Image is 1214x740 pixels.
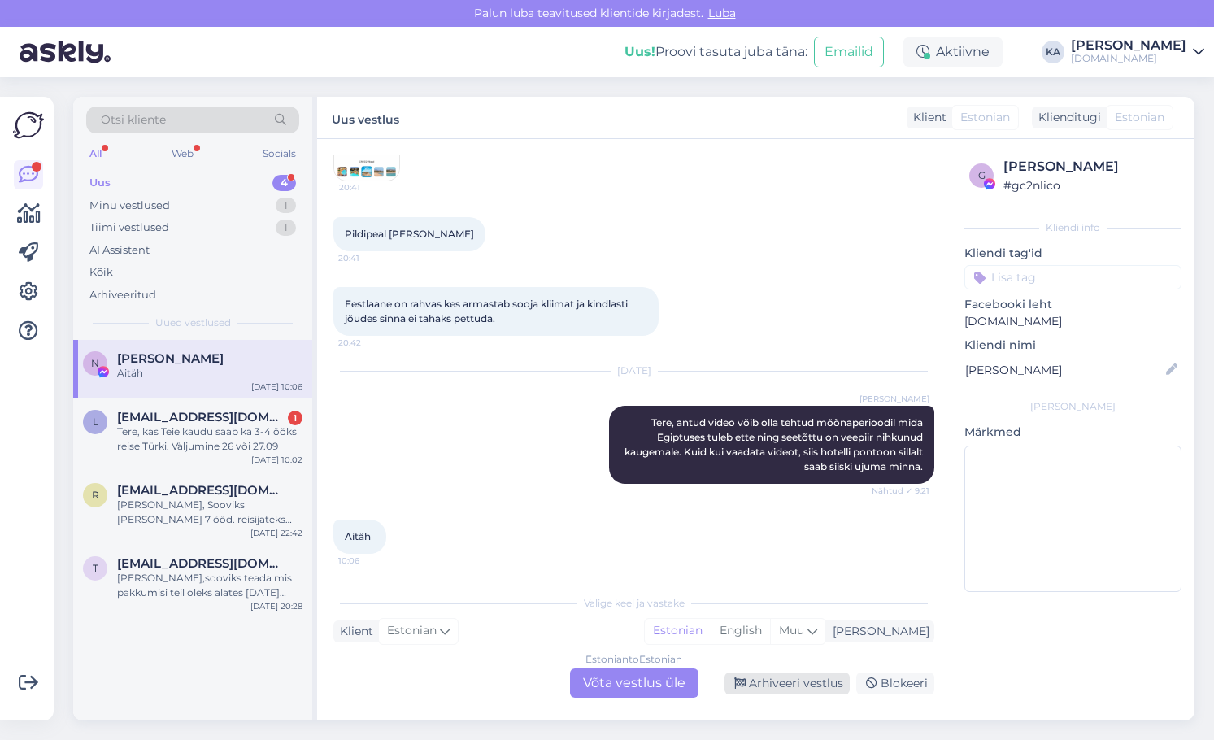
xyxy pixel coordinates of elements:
[333,623,373,640] div: Klient
[117,424,302,454] div: Tere, kas Teie kaudu saab ka 3-4 ööks reise Türki. Väljumine 26 või 27.09
[92,489,99,501] span: r
[13,110,44,141] img: Askly Logo
[89,287,156,303] div: Arhiveeritud
[1003,157,1177,176] div: [PERSON_NAME]
[117,571,302,600] div: [PERSON_NAME],sooviks teada mis pakkumisi teil oleks alates [DATE] [GEOGRAPHIC_DATA] 2 täiskasvan...
[964,220,1181,235] div: Kliendi info
[155,316,231,330] span: Uued vestlused
[1071,39,1204,65] a: [PERSON_NAME][DOMAIN_NAME]
[117,483,286,498] span: reilikav@gmail.com
[964,245,1181,262] p: Kliendi tag'id
[117,498,302,527] div: [PERSON_NAME], Sooviks [PERSON_NAME] 7 ööd. reisijateks oleks 8 täiskasvanut ja 3 last (4, 7 ja 1...
[964,296,1181,313] p: Facebooki leht
[339,181,400,194] span: 20:41
[86,143,105,164] div: All
[288,411,302,425] div: 1
[964,313,1181,330] p: [DOMAIN_NAME]
[1115,109,1164,126] span: Estonian
[338,252,399,264] span: 20:41
[907,109,946,126] div: Klient
[250,600,302,612] div: [DATE] 20:28
[960,109,1010,126] span: Estonian
[703,6,741,20] span: Luba
[903,37,1003,67] div: Aktiivne
[117,366,302,381] div: Aitäh
[276,220,296,236] div: 1
[965,361,1163,379] input: Lisa nimi
[779,623,804,638] span: Muu
[91,357,99,369] span: N
[964,424,1181,441] p: Märkmed
[333,596,934,611] div: Valige keel ja vastake
[345,298,630,324] span: Eestlaane on rahvas kes armastab sooja kliimat ja kindlasti jõudes sinna ei tahaks pettuda.
[333,363,934,378] div: [DATE]
[1042,41,1064,63] div: KA
[1003,176,1177,194] div: # gc2nlico
[856,673,934,694] div: Blokeeri
[978,169,986,181] span: g
[251,381,302,393] div: [DATE] 10:06
[570,668,698,698] div: Võta vestlus üle
[89,198,170,214] div: Minu vestlused
[1032,109,1101,126] div: Klienditugi
[585,652,682,667] div: Estonian to Estonian
[345,228,474,240] span: Pildipeal [PERSON_NAME]
[93,562,98,574] span: t
[964,337,1181,354] p: Kliendi nimi
[964,399,1181,414] div: [PERSON_NAME]
[93,416,98,428] span: l
[89,264,113,281] div: Kõik
[1071,39,1186,52] div: [PERSON_NAME]
[964,265,1181,289] input: Lisa tag
[711,619,770,643] div: English
[332,107,399,128] label: Uus vestlus
[345,530,371,542] span: Aitäh
[624,44,655,59] b: Uus!
[624,416,925,472] span: Tere, antud video võib olla tehtud mõõnaperioodil mida Egiptuses tuleb ette ning seetõttu on veep...
[814,37,884,67] button: Emailid
[859,393,929,405] span: [PERSON_NAME]
[1071,52,1186,65] div: [DOMAIN_NAME]
[259,143,299,164] div: Socials
[645,619,711,643] div: Estonian
[724,673,850,694] div: Arhiveeri vestlus
[624,42,807,62] div: Proovi tasuta juba täna:
[387,622,437,640] span: Estonian
[826,623,929,640] div: [PERSON_NAME]
[101,111,166,128] span: Otsi kliente
[276,198,296,214] div: 1
[868,485,929,497] span: Nähtud ✓ 9:21
[250,527,302,539] div: [DATE] 22:42
[168,143,197,164] div: Web
[272,175,296,191] div: 4
[338,337,399,349] span: 20:42
[89,220,169,236] div: Tiimi vestlused
[117,351,224,366] span: Natalia Liiverkas
[251,454,302,466] div: [DATE] 10:02
[89,175,111,191] div: Uus
[117,556,286,571] span: takkhelen@gmail.com
[89,242,150,259] div: AI Assistent
[338,555,399,567] span: 10:06
[117,410,286,424] span: laurab.grauberg@gmail.com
